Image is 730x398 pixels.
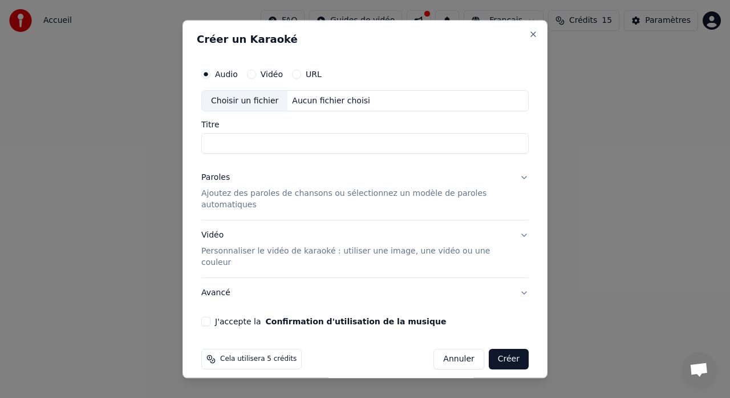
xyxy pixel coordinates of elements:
label: Vidéo [261,70,283,78]
label: J'accepte la [215,318,446,326]
button: J'accepte la [265,318,446,326]
span: Cela utilisera 5 crédits [220,355,297,364]
h2: Créer un Karaoké [197,34,533,45]
div: Choisir un fichier [202,91,287,111]
label: URL [306,70,322,78]
p: Personnaliser le vidéo de karaoké : utiliser une image, une vidéo ou une couleur [201,246,510,269]
button: VidéoPersonnaliser le vidéo de karaoké : utiliser une image, une vidéo ou une couleur [201,221,529,278]
div: Aucun fichier choisi [287,95,375,107]
p: Ajoutez des paroles de chansons ou sélectionnez un modèle de paroles automatiques [201,188,510,211]
button: Annuler [433,349,484,370]
button: ParolesAjoutez des paroles de chansons ou sélectionnez un modèle de paroles automatiques [201,163,529,220]
button: Avancé [201,279,529,308]
label: Titre [201,121,529,129]
button: Créer [489,349,529,370]
label: Audio [215,70,238,78]
div: Vidéo [201,230,510,269]
div: Paroles [201,172,230,184]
